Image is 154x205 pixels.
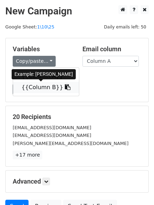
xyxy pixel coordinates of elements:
h5: Email column [82,45,142,53]
a: {{Column B}} [13,82,79,93]
h5: 20 Recipients [13,113,141,121]
small: [EMAIL_ADDRESS][DOMAIN_NAME] [13,133,91,138]
a: Daily emails left: 50 [101,24,149,29]
div: Example: [PERSON_NAME] [12,69,76,79]
small: Google Sheet: [5,24,54,29]
small: [PERSON_NAME][EMAIL_ADDRESS][DOMAIN_NAME] [13,141,129,146]
span: Daily emails left: 50 [101,23,149,31]
a: +17 more [13,151,42,159]
h2: New Campaign [5,5,149,17]
h5: Advanced [13,178,141,185]
small: [EMAIL_ADDRESS][DOMAIN_NAME] [13,125,91,130]
a: 1\10\25 [37,24,54,29]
